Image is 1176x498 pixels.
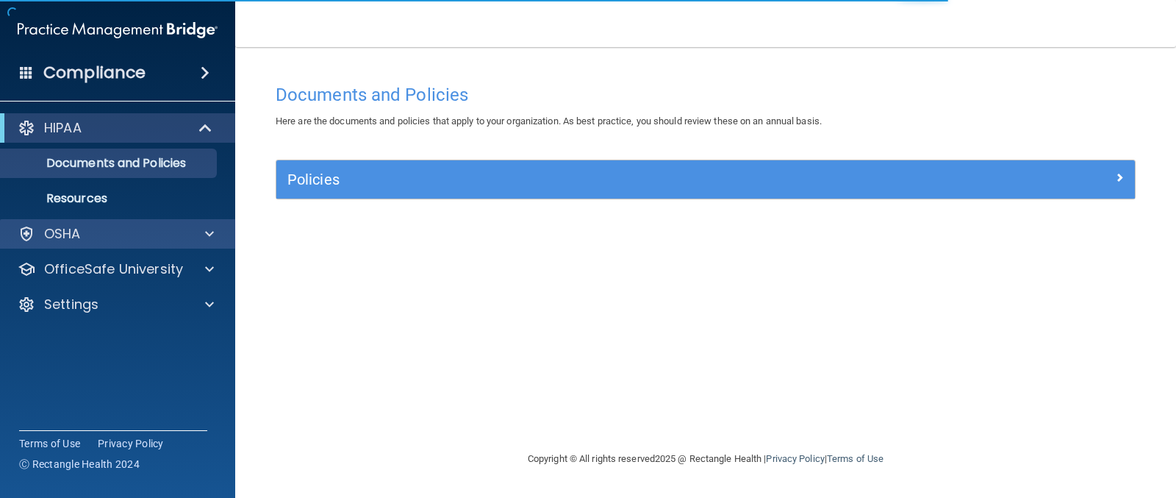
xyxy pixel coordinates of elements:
a: OSHA [18,225,214,243]
h5: Policies [287,171,909,188]
a: Settings [18,296,214,313]
a: HIPAA [18,119,213,137]
a: Terms of Use [827,453,883,464]
a: OfficeSafe University [18,260,214,278]
p: Settings [44,296,98,313]
a: Policies [287,168,1124,191]
p: OfficeSafe University [44,260,183,278]
img: PMB logo [18,15,218,45]
span: Ⓒ Rectangle Health 2024 [19,457,140,472]
a: Terms of Use [19,436,80,451]
a: Privacy Policy [98,436,164,451]
p: HIPAA [44,119,82,137]
span: Here are the documents and policies that apply to your organization. As best practice, you should... [276,115,822,127]
p: OSHA [44,225,81,243]
h4: Compliance [43,63,146,83]
div: Copyright © All rights reserved 2025 @ Rectangle Health | | [437,435,974,483]
h4: Documents and Policies [276,85,1136,104]
p: Documents and Policies [10,156,210,171]
p: Resources [10,191,210,206]
a: Privacy Policy [766,453,824,464]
